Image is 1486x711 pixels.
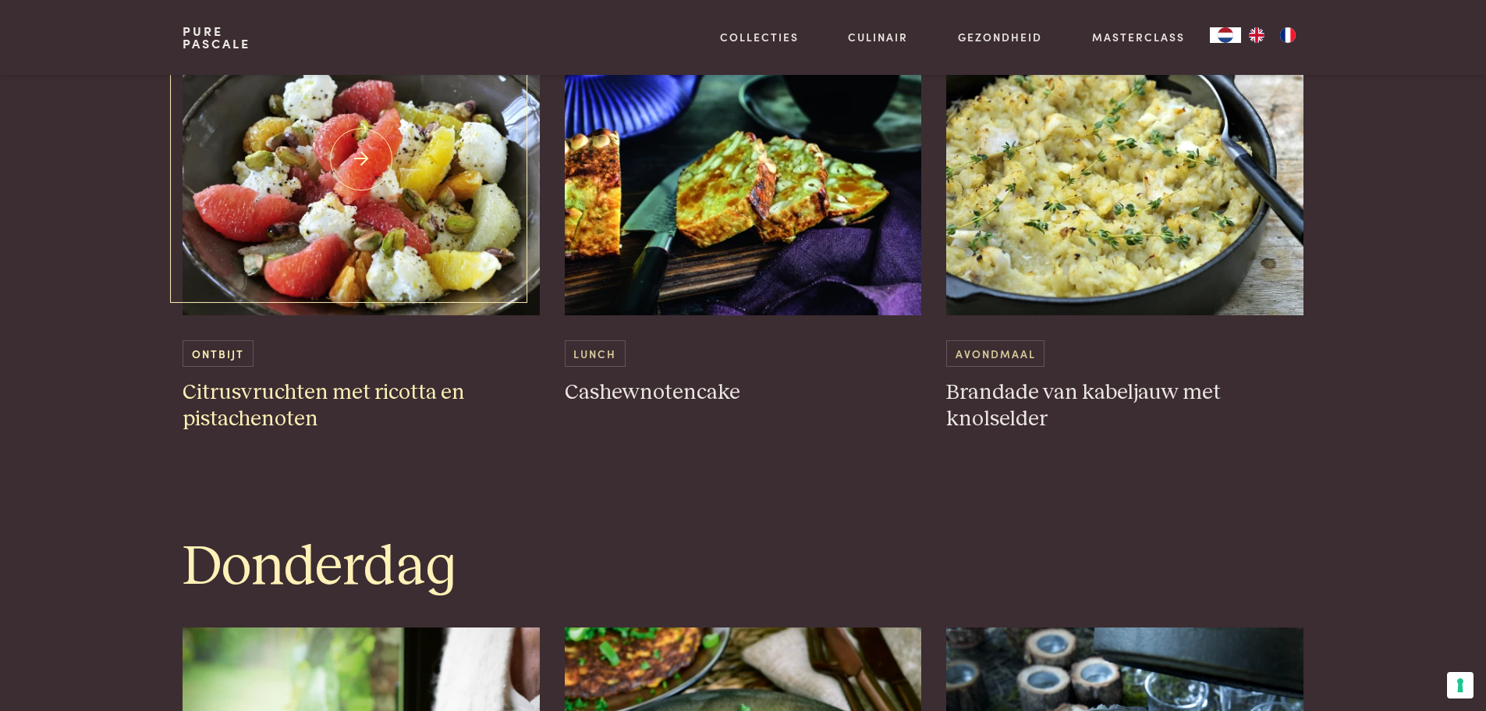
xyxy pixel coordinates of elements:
img: Cashewnotencake [565,3,922,315]
a: PurePascale [183,25,250,50]
h3: Cashewnotencake [565,379,922,407]
h3: Brandade van kabeljauw met knolselder [946,379,1303,433]
img: Brandade van kabeljauw met knolselder [946,3,1303,315]
img: Citrusvruchten met ricotta en pistachenoten [183,3,540,315]
a: Gezondheid [958,29,1042,45]
a: Collecties [720,29,799,45]
a: Cashewnotencake Lunch Cashewnotencake [565,3,922,406]
a: FR [1272,27,1303,43]
h1: Donderdag [183,532,1303,603]
a: NL [1210,27,1241,43]
h3: Citrusvruchten met ricotta en pistachenoten [183,379,540,433]
div: Language [1210,27,1241,43]
a: Brandade van kabeljauw met knolselder Avondmaal Brandade van kabeljauw met knolselder [946,3,1303,432]
a: Citrusvruchten met ricotta en pistachenoten Ontbijt Citrusvruchten met ricotta en pistachenoten [183,3,540,432]
a: Masterclass [1092,29,1185,45]
span: Ontbijt [183,340,253,366]
a: EN [1241,27,1272,43]
span: Avondmaal [946,340,1044,366]
aside: Language selected: Nederlands [1210,27,1303,43]
a: Culinair [848,29,908,45]
span: Lunch [565,340,626,366]
button: Uw voorkeuren voor toestemming voor trackingtechnologieën [1447,672,1474,699]
ul: Language list [1241,27,1303,43]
